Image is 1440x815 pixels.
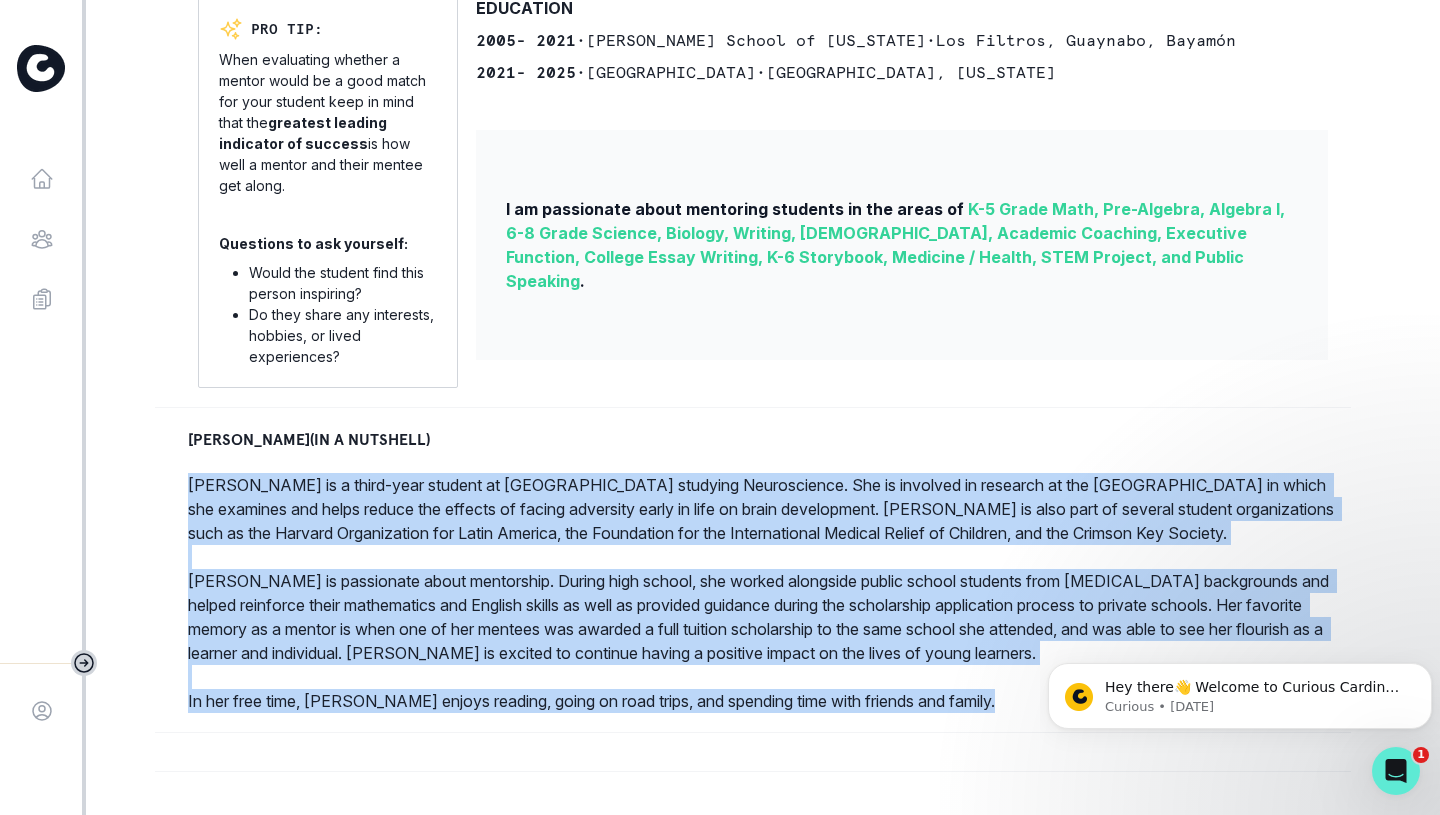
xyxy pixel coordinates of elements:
[576,62,1056,82] span: • [GEOGRAPHIC_DATA] • [GEOGRAPHIC_DATA] , [US_STATE]
[580,271,585,291] span: .
[1040,621,1440,761] iframe: Intercom notifications message
[219,233,408,254] p: Questions to ask yourself:
[1413,747,1429,763] span: 1
[1372,747,1420,795] iframe: Intercom live chat
[219,114,387,152] b: greatest leading indicator of success
[188,427,430,451] p: [PERSON_NAME] (IN A NUTSHELL)
[576,30,1236,50] span: • [PERSON_NAME] School of [US_STATE] • Los Filtros, Guaynabo , Bayamón
[476,30,576,50] b: 2005 - 2021
[251,19,323,40] p: PRO TIP:
[476,62,576,82] b: 2021 - 2025
[506,199,964,219] span: I am passionate about mentoring students in the areas of
[71,650,97,676] button: Toggle sidebar
[17,45,65,92] img: Curious Cardinals Logo
[249,304,437,367] li: Do they share any interests, hobbies, or lived experiences?
[249,262,437,304] li: Would the student find this person inspiring?
[219,49,437,196] p: When evaluating whether a mentor would be a good match for your student keep in mind that the is ...
[188,473,1338,713] p: [PERSON_NAME] is a third-year student at [GEOGRAPHIC_DATA] studying Neuroscience. She is involved...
